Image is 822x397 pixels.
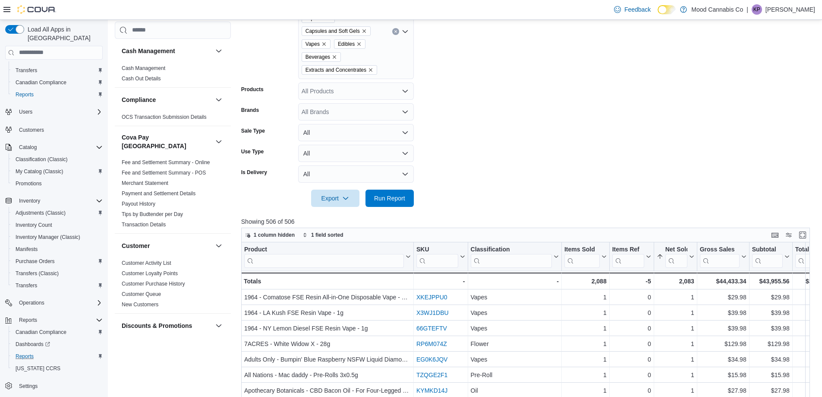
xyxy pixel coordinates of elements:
button: Cova Pay [GEOGRAPHIC_DATA] [214,137,224,147]
div: Cova Pay [GEOGRAPHIC_DATA] [115,157,231,233]
div: $29.98 [700,292,746,302]
div: 1 [564,339,607,349]
button: Adjustments (Classic) [9,207,106,219]
button: SKU [416,246,465,268]
div: 1 [564,308,607,318]
div: Items Ref [612,246,644,268]
button: Inventory Manager (Classic) [9,231,106,243]
div: 7ACRES - White Widow X - 28g [244,339,411,349]
div: Items Ref [612,246,644,254]
button: All [298,145,414,162]
button: Display options [784,230,794,240]
span: Run Report [374,194,405,203]
div: 1 [657,385,694,396]
p: Mood Cannabis Co [691,4,743,15]
div: $39.98 [700,308,746,318]
button: Keyboard shortcuts [770,230,780,240]
a: Dashboards [12,339,54,349]
div: 1964 - NY Lemon Diesel FSE Resin Vape - 1g [244,323,411,333]
span: Washington CCRS [12,363,103,374]
button: 1 column hidden [242,230,298,240]
span: Promotions [12,178,103,189]
span: Operations [16,298,103,308]
button: Reports [2,314,106,326]
div: Gross Sales [700,246,740,254]
button: Manifests [9,243,106,255]
a: Manifests [12,244,41,254]
div: Kirsten Power [752,4,762,15]
span: Customers [19,127,44,133]
a: [US_STATE] CCRS [12,363,64,374]
a: EG0K6JQV [416,356,447,363]
button: Transfers (Classic) [9,267,106,279]
div: 0 [612,339,651,349]
a: Fee and Settlement Summary - Online [122,159,210,165]
div: All Nations - Mac daddy - Pre-Rolls 3x0.5g [244,370,411,380]
div: Product [244,246,404,254]
a: Cash Out Details [122,76,161,82]
h3: Discounts & Promotions [122,321,192,330]
h3: Cova Pay [GEOGRAPHIC_DATA] [122,133,212,150]
span: Vapes [305,40,320,48]
span: Cash Management [122,65,165,72]
button: Clear input [392,28,399,35]
div: Subtotal [752,246,782,254]
span: Transfers [12,280,103,291]
span: Reports [16,353,34,360]
div: Compliance [115,112,231,126]
button: Settings [2,380,106,392]
div: Net Sold [665,246,687,254]
div: Vapes [470,292,558,302]
a: Inventory Manager (Classic) [12,232,84,242]
span: Adjustments (Classic) [12,208,103,218]
span: Inventory [16,196,103,206]
a: Customers [16,125,47,135]
div: $29.98 [752,292,789,302]
a: Inventory Count [12,220,56,230]
span: Catalog [16,142,103,152]
div: 0 [612,292,651,302]
div: Cash Management [115,63,231,87]
div: SKU [416,246,458,254]
button: Canadian Compliance [9,76,106,89]
a: Transaction Details [122,222,166,228]
span: Canadian Compliance [12,77,103,88]
span: Capsules and Soft Gels [305,27,360,35]
button: Enter fullscreen [797,230,808,240]
a: X3WJ1DBU [416,309,449,316]
span: Inventory Manager (Classic) [16,234,80,241]
span: [US_STATE] CCRS [16,365,60,372]
span: Promotions [16,180,42,187]
span: Reports [16,91,34,98]
div: Items Sold [564,246,600,254]
div: Vapes [470,308,558,318]
div: $44,433.34 [700,276,746,286]
span: Settings [19,383,38,390]
div: $27.98 [752,385,789,396]
span: Reports [19,317,37,324]
span: KP [753,4,760,15]
span: Transfers (Classic) [12,268,103,279]
button: Catalog [16,142,40,152]
span: New Customers [122,301,158,308]
span: Edibles [334,39,365,49]
div: Classification [470,246,551,254]
a: Canadian Compliance [12,77,70,88]
span: Inventory Count [12,220,103,230]
span: Users [19,108,32,115]
span: Extracts and Concentrates [302,65,377,75]
span: Transfers [16,282,37,289]
div: SKU URL [416,246,458,268]
button: Inventory Count [9,219,106,231]
div: $34.98 [752,354,789,365]
span: Settings [16,381,103,391]
a: Transfers [12,280,41,291]
button: Compliance [122,95,212,104]
button: 1 field sorted [299,230,347,240]
a: New Customers [122,302,158,308]
button: Compliance [214,95,224,105]
span: Transaction Details [122,221,166,228]
a: Customer Loyalty Points [122,270,178,276]
button: Cash Management [214,46,224,56]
